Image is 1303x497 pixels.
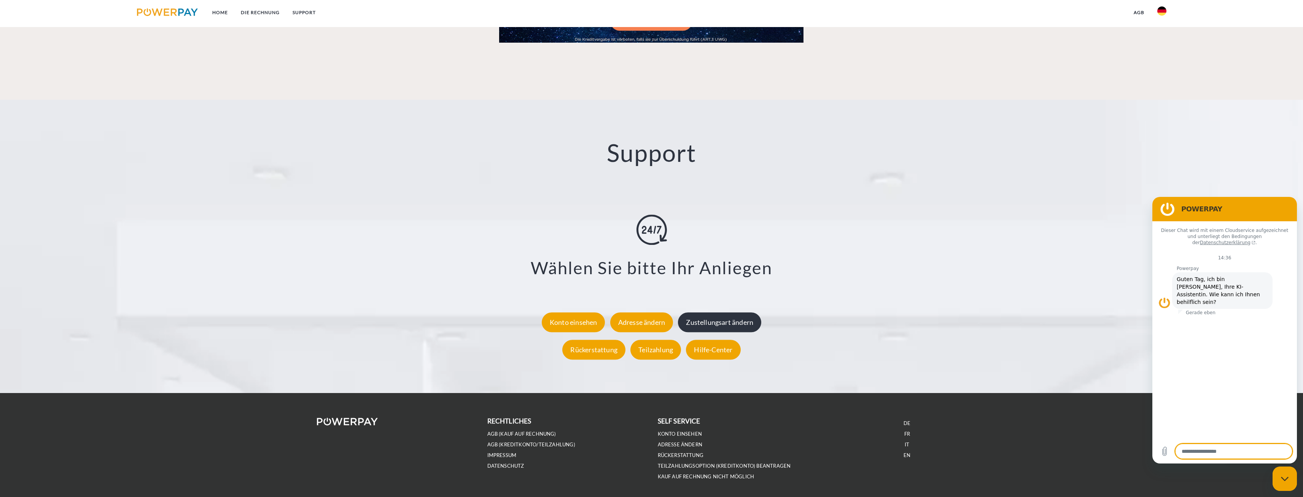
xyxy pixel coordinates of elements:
a: Teilzahlungsoption (KREDITKONTO) beantragen [658,463,791,469]
a: Konto einsehen [658,431,702,437]
a: IT [905,441,909,448]
a: agb [1127,6,1151,19]
a: Home [206,6,234,19]
a: Rückerstattung [560,346,627,354]
a: Zustellungsart ändern [676,318,763,327]
a: SUPPORT [286,6,322,19]
a: Kauf auf Rechnung nicht möglich [658,473,754,480]
iframe: Schaltfläche zum Öffnen des Messaging-Fensters; Konversation läuft [1273,467,1297,491]
a: FR [904,431,910,437]
a: DATENSCHUTZ [487,463,524,469]
a: Teilzahlung [628,346,683,354]
a: Rückerstattung [658,452,704,459]
a: DE [904,420,910,427]
div: Konto einsehen [542,313,605,332]
a: Adresse ändern [608,318,675,327]
div: Teilzahlung [630,340,681,360]
a: Adresse ändern [658,441,703,448]
div: Hilfe-Center [686,340,740,360]
h3: Wählen Sie bitte Ihr Anliegen [75,257,1228,278]
div: Adresse ändern [610,313,673,332]
a: Hilfe-Center [684,346,742,354]
a: IMPRESSUM [487,452,517,459]
b: self service [658,417,700,425]
img: logo-powerpay-white.svg [317,418,378,425]
h2: Support [65,138,1238,168]
a: DIE RECHNUNG [234,6,286,19]
b: rechtliches [487,417,531,425]
img: de [1157,6,1166,16]
a: EN [904,452,910,459]
iframe: Messaging-Fenster [1152,197,1297,463]
div: Zustellungsart ändern [678,313,761,332]
div: Rückerstattung [562,340,625,360]
img: logo-powerpay.svg [137,8,198,16]
a: AGB (Kauf auf Rechnung) [487,431,556,437]
img: online-shopping.svg [636,214,667,245]
a: Konto einsehen [540,318,607,327]
a: AGB (Kreditkonto/Teilzahlung) [487,441,575,448]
